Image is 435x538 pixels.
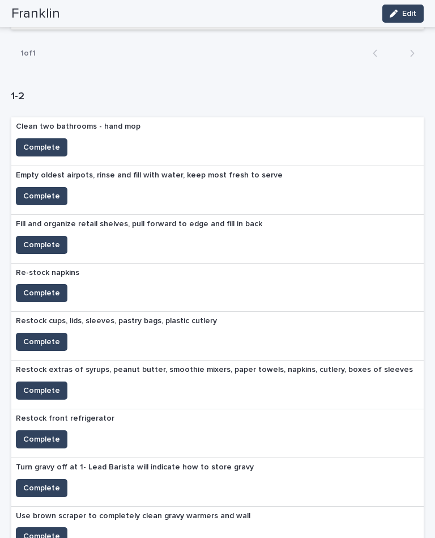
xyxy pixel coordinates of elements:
[402,10,416,18] span: Edit
[16,463,254,472] p: Turn gravy off at 1- Lead Barista will indicate how to store gravy
[16,138,67,156] button: Complete
[23,287,60,299] span: Complete
[16,236,67,254] button: Complete
[16,219,262,229] p: Fill and organize retail shelves, pull forward to edge and fill in back
[11,166,424,215] a: Empty oldest airpots, rinse and fill with water, keep most fresh to serveComplete
[23,385,60,396] span: Complete
[16,187,67,205] button: Complete
[11,409,424,458] a: Restock front refrigeratorComplete
[16,511,250,521] p: Use brown scraper to completely clean gravy warmers and wall
[11,458,424,507] a: Turn gravy off at 1- Lead Barista will indicate how to store gravyComplete
[23,142,60,153] span: Complete
[16,333,67,351] button: Complete
[23,434,60,445] span: Complete
[382,5,424,23] button: Edit
[16,284,67,302] button: Complete
[364,48,394,58] button: Back
[23,336,60,348] span: Complete
[23,239,60,251] span: Complete
[16,171,283,180] p: Empty oldest airpots, rinse and fill with water, keep most fresh to serve
[16,365,413,375] p: Restock extras of syrups, peanut butter, smoothie mixers, paper towels, napkins, cutlery, boxes o...
[16,430,67,448] button: Complete
[11,312,424,361] a: Restock cups, lids, sleeves, pastry bags, plastic cutleryComplete
[16,414,114,423] p: Restock front refrigerator
[394,48,424,58] button: Next
[16,268,79,278] p: Re-stock napkins
[11,264,424,312] a: Re-stock napkinsComplete
[16,122,140,132] p: Clean two bathrooms - hand mop
[16,382,67,400] button: Complete
[11,117,424,166] a: Clean two bathrooms - hand mopComplete
[23,482,60,494] span: Complete
[11,90,424,104] h1: 1-2
[11,40,45,67] p: 1 of 1
[16,479,67,497] button: Complete
[11,215,424,264] a: Fill and organize retail shelves, pull forward to edge and fill in backComplete
[11,361,424,409] a: Restock extras of syrups, peanut butter, smoothie mixers, paper towels, napkins, cutlery, boxes o...
[23,190,60,202] span: Complete
[16,316,217,326] p: Restock cups, lids, sleeves, pastry bags, plastic cutlery
[11,6,60,22] h2: Franklin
